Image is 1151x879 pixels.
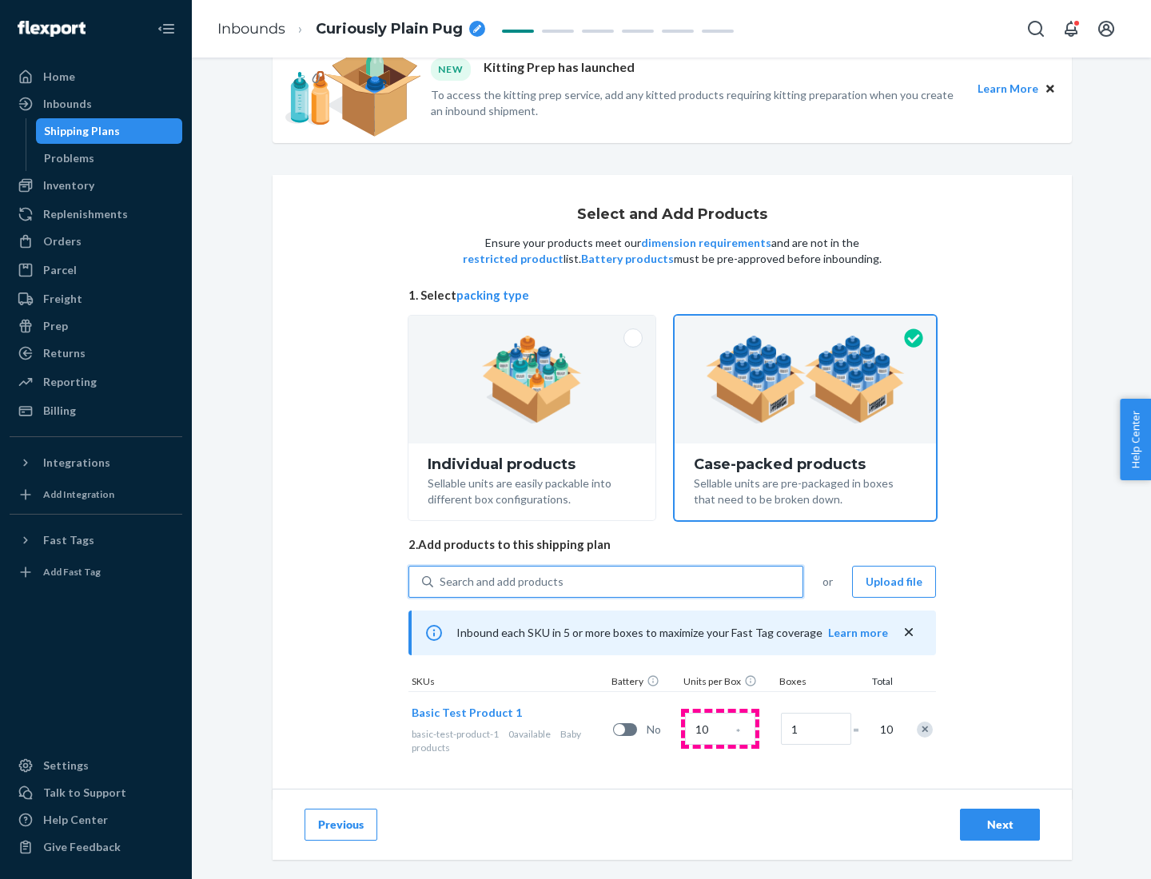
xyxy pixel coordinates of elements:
button: Learn more [828,625,888,641]
a: Parcel [10,257,182,283]
div: Integrations [43,455,110,471]
a: Home [10,64,182,89]
a: Help Center [10,807,182,833]
button: Give Feedback [10,834,182,860]
a: Replenishments [10,201,182,227]
div: Problems [44,150,94,166]
div: Inbound each SKU in 5 or more boxes to maximize your Fast Tag coverage [408,611,936,655]
h1: Select and Add Products [577,207,767,223]
a: Reporting [10,369,182,395]
div: Next [974,817,1026,833]
p: Ensure your products meet our and are not in the list. must be pre-approved before inbounding. [461,235,883,267]
a: Settings [10,753,182,778]
a: Inbounds [217,20,285,38]
a: Shipping Plans [36,118,183,144]
div: Add Fast Tag [43,565,101,579]
div: Talk to Support [43,785,126,801]
div: Billing [43,403,76,419]
div: Units per Box [680,674,776,691]
a: Problems [36,145,183,171]
a: Inventory [10,173,182,198]
span: 1. Select [408,287,936,304]
button: Battery products [581,251,674,267]
div: Case-packed products [694,456,917,472]
div: Fast Tags [43,532,94,548]
span: = [853,722,869,738]
div: Freight [43,291,82,307]
div: SKUs [408,674,608,691]
span: basic-test-product-1 [412,728,499,740]
button: Help Center [1120,399,1151,480]
button: Next [960,809,1040,841]
div: Replenishments [43,206,128,222]
button: Close [1041,80,1059,97]
div: Help Center [43,812,108,828]
div: Battery [608,674,680,691]
button: Open account menu [1090,13,1122,45]
div: Orders [43,233,82,249]
a: Orders [10,229,182,254]
span: 0 available [508,728,551,740]
button: Close Navigation [150,13,182,45]
input: Case Quantity [685,713,755,745]
div: Inbounds [43,96,92,112]
a: Billing [10,398,182,424]
button: Previous [305,809,377,841]
span: Basic Test Product 1 [412,706,522,719]
button: dimension requirements [641,235,771,251]
a: Prep [10,313,182,339]
div: Add Integration [43,487,114,501]
span: No [647,722,679,738]
button: Open notifications [1055,13,1087,45]
ol: breadcrumbs [205,6,498,53]
a: Inbounds [10,91,182,117]
button: close [901,624,917,641]
div: Baby products [412,727,607,754]
a: Talk to Support [10,780,182,805]
button: Upload file [852,566,936,598]
button: Learn More [978,80,1038,97]
button: Open Search Box [1020,13,1052,45]
input: Number of boxes [781,713,851,745]
div: Boxes [776,674,856,691]
img: Flexport logo [18,21,86,37]
span: 2. Add products to this shipping plan [408,536,936,553]
a: Freight [10,286,182,312]
img: individual-pack.facf35554cb0f1810c75b2bd6df2d64e.png [482,336,582,424]
span: Curiously Plain Pug [316,19,463,40]
div: NEW [431,58,471,80]
div: Returns [43,345,86,361]
a: Add Integration [10,482,182,507]
div: Home [43,69,75,85]
div: Reporting [43,374,97,390]
span: 10 [877,722,893,738]
div: Individual products [428,456,636,472]
div: Total [856,674,896,691]
div: Inventory [43,177,94,193]
div: Sellable units are pre-packaged in boxes that need to be broken down. [694,472,917,507]
div: Search and add products [440,574,564,590]
button: Fast Tags [10,527,182,553]
div: Parcel [43,262,77,278]
div: Give Feedback [43,839,121,855]
img: case-pack.59cecea509d18c883b923b81aeac6d0b.png [706,336,905,424]
button: restricted product [463,251,564,267]
button: packing type [456,287,529,304]
div: Remove Item [917,722,933,738]
a: Add Fast Tag [10,559,182,585]
span: or [822,574,833,590]
div: Prep [43,318,68,334]
p: Kitting Prep has launched [484,58,635,80]
button: Basic Test Product 1 [412,705,522,721]
div: Settings [43,758,89,774]
p: To access the kitting prep service, add any kitted products requiring kitting preparation when yo... [431,87,963,119]
button: Integrations [10,450,182,475]
a: Returns [10,340,182,366]
div: Shipping Plans [44,123,120,139]
div: Sellable units are easily packable into different box configurations. [428,472,636,507]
